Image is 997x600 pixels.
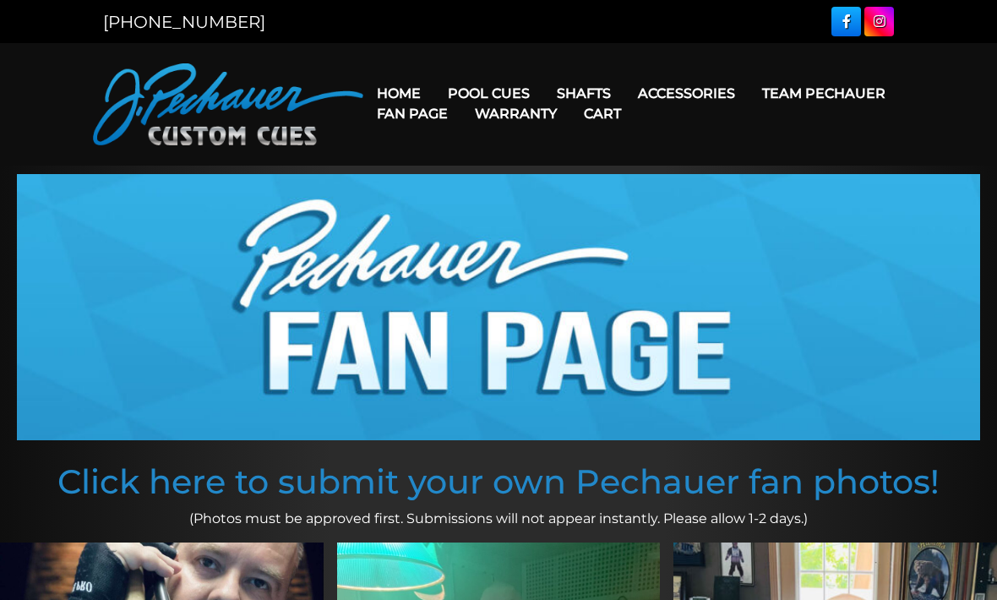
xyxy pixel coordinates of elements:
[434,72,543,115] a: Pool Cues
[543,72,624,115] a: Shafts
[103,12,265,32] a: [PHONE_NUMBER]
[749,72,899,115] a: Team Pechauer
[57,461,940,502] a: Click here to submit your own Pechauer fan photos!
[363,92,461,135] a: Fan Page
[570,92,635,135] a: Cart
[363,72,434,115] a: Home
[93,63,363,145] img: Pechauer Custom Cues
[624,72,749,115] a: Accessories
[461,92,570,135] a: Warranty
